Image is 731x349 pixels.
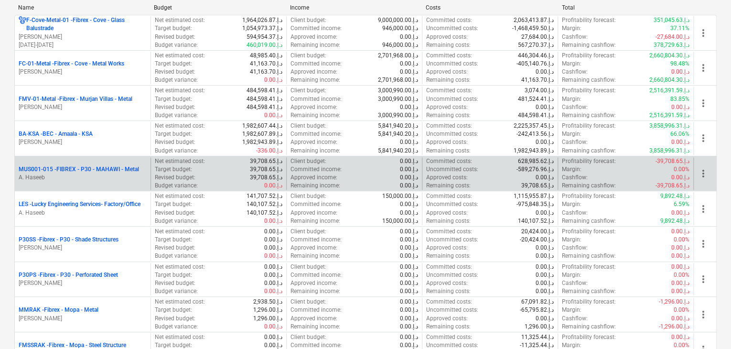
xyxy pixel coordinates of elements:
p: 3,000,990.00د.إ.‏ [378,87,418,95]
p: 0.00د.إ.‏ [264,182,282,190]
p: Approved costs : [426,138,468,146]
p: 0.00د.إ.‏ [671,244,689,252]
div: FC-01-Metal -Fibrex - Cove - Metal Works[PERSON_NAME] [19,60,147,76]
p: Budget variance : [155,252,198,260]
p: 484,598.41د.إ.‏ [247,87,282,95]
p: 3,000,990.00د.إ.‏ [378,95,418,103]
p: A. Haseeb [19,209,147,217]
p: Uncommitted costs : [426,165,478,174]
p: Client budget : [290,228,326,236]
p: Committed costs : [426,87,472,95]
p: Approved income : [290,68,337,76]
p: Committed costs : [426,263,472,271]
p: 66.06% [670,130,689,138]
p: 0.00د.إ.‏ [400,174,418,182]
p: 0.00د.إ.‏ [671,174,689,182]
p: Revised budget : [155,138,195,146]
p: 0.00د.إ.‏ [671,228,689,236]
p: Net estimated cost : [155,122,205,130]
p: Approved income : [290,103,337,111]
p: Remaining cashflow : [562,147,616,155]
p: Net estimated cost : [155,157,205,165]
p: 37.11% [670,24,689,33]
p: Remaining income : [290,252,340,260]
p: Cashflow : [562,103,588,111]
p: 2,660,804.30د.إ.‏ [649,52,689,60]
p: 41,163.70د.إ.‏ [250,60,282,68]
p: 39,708.65د.إ.‏ [250,174,282,182]
p: 0.00د.إ.‏ [400,209,418,217]
p: 484,598.41د.إ.‏ [247,95,282,103]
p: [PERSON_NAME] [19,68,147,76]
p: Revised budget : [155,33,195,41]
p: 0.00د.إ.‏ [400,263,418,271]
div: P30PS -Fibrex - P30 - Perforated Sheet[PERSON_NAME] [19,271,147,287]
p: Uncommitted costs : [426,200,478,208]
p: Committed income : [290,24,342,33]
p: Approved costs : [426,103,468,111]
p: 0.00د.إ.‏ [400,33,418,41]
p: Budget variance : [155,111,198,120]
p: Revised budget : [155,68,195,76]
p: 628,985.62د.إ.‏ [518,157,554,165]
p: 0.00د.إ.‏ [264,111,282,120]
p: Approved costs : [426,68,468,76]
p: 0.00د.إ.‏ [264,287,282,295]
p: Target budget : [155,165,192,174]
p: Net estimated cost : [155,52,205,60]
p: Remaining cashflow : [562,252,616,260]
p: Budget variance : [155,182,198,190]
p: Remaining income : [290,76,340,84]
p: 0.00د.إ.‏ [264,271,282,279]
p: 2,516,391.59د.إ.‏ [649,111,689,120]
p: Remaining cashflow : [562,111,616,120]
p: 0.00د.إ.‏ [264,279,282,287]
p: Client budget : [290,87,326,95]
p: 0.00د.إ.‏ [400,182,418,190]
p: Revised budget : [155,103,195,111]
p: Revised budget : [155,244,195,252]
p: Profitability forecast : [562,228,616,236]
p: Margin : [562,165,581,174]
p: -589,276.96د.إ.‏ [516,165,554,174]
p: MUS001-015 - FIBREX - P30 - MAHAWI - Metal [19,165,139,174]
p: Margin : [562,200,581,208]
p: LES - Lucky Engineering Services- Factory/Office [19,200,140,208]
p: Committed costs : [426,192,472,200]
p: 9,892.48د.إ.‏ [660,192,689,200]
div: P30SS -Fibrex - P30 - Shade Structures[PERSON_NAME] [19,236,147,252]
p: Target budget : [155,271,192,279]
p: -20,424.00د.إ.‏ [520,236,554,244]
p: 0.00د.إ.‏ [400,103,418,111]
p: Approved costs : [426,33,468,41]
div: Budget [154,4,282,11]
p: Committed income : [290,200,342,208]
p: Approved costs : [426,174,468,182]
p: 0.00د.إ.‏ [536,263,554,271]
p: Target budget : [155,24,192,33]
div: MMRAK -Fibrex - Mopa - Metal[PERSON_NAME] [19,306,147,322]
p: 39,708.65د.إ.‏ [250,157,282,165]
p: Net estimated cost : [155,87,205,95]
p: 2,063,413.87د.إ.‏ [514,16,554,24]
p: Remaining costs : [426,111,471,120]
p: -405,140.76د.إ.‏ [516,60,554,68]
p: Client budget : [290,16,326,24]
p: Remaining cashflow : [562,41,616,49]
p: Revised budget : [155,279,195,287]
p: 2,225,357.45د.إ.‏ [514,122,554,130]
p: Target budget : [155,236,192,244]
p: 48,985.40د.إ.‏ [250,52,282,60]
p: Margin : [562,60,581,68]
p: 9,000,000.00د.إ.‏ [378,16,418,24]
p: -336.00د.إ.‏ [256,147,282,155]
p: 27,684.00د.إ.‏ [521,33,554,41]
p: 0.00د.إ.‏ [536,138,554,146]
p: Client budget : [290,52,326,60]
p: 0.00د.إ.‏ [671,287,689,295]
p: -39,708.65د.إ.‏ [656,182,689,190]
p: Approved costs : [426,209,468,217]
p: 3,858,996.31د.إ.‏ [649,122,689,130]
p: 0.00د.إ.‏ [536,68,554,76]
p: 484,598.41د.إ.‏ [518,111,554,120]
